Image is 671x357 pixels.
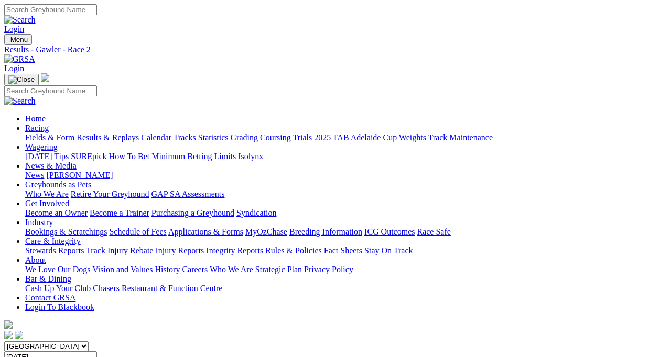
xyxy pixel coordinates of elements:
[4,34,32,45] button: Toggle navigation
[364,246,413,255] a: Stay On Track
[4,4,97,15] input: Search
[151,152,236,161] a: Minimum Betting Limits
[109,227,166,236] a: Schedule of Fees
[428,133,493,142] a: Track Maintenance
[151,208,234,217] a: Purchasing a Greyhound
[25,133,74,142] a: Fields & Form
[109,152,150,161] a: How To Bet
[25,255,46,264] a: About
[25,284,667,293] div: Bar & Dining
[25,133,667,142] div: Racing
[25,208,667,218] div: Get Involved
[25,237,81,246] a: Care & Integrity
[25,227,667,237] div: Industry
[4,320,13,329] img: logo-grsa-white.png
[4,331,13,339] img: facebook.svg
[238,152,263,161] a: Isolynx
[314,133,397,142] a: 2025 TAB Adelaide Cup
[198,133,229,142] a: Statistics
[364,227,415,236] a: ICG Outcomes
[245,227,287,236] a: MyOzChase
[71,189,149,198] a: Retire Your Greyhound
[25,189,69,198] a: Who We Are
[25,303,94,311] a: Login To Blackbook
[25,180,91,189] a: Greyhounds as Pets
[399,133,426,142] a: Weights
[93,284,222,293] a: Chasers Restaurant & Function Centre
[25,152,69,161] a: [DATE] Tips
[25,189,667,199] div: Greyhounds as Pets
[46,171,113,180] a: [PERSON_NAME]
[92,265,153,274] a: Vision and Values
[8,75,35,84] img: Close
[25,114,46,123] a: Home
[25,199,69,208] a: Get Involved
[25,208,88,217] a: Become an Owner
[260,133,291,142] a: Coursing
[155,246,204,255] a: Injury Reports
[25,265,90,274] a: We Love Our Dogs
[182,265,208,274] a: Careers
[90,208,149,217] a: Become a Trainer
[41,73,49,82] img: logo-grsa-white.png
[25,152,667,161] div: Wagering
[141,133,171,142] a: Calendar
[174,133,196,142] a: Tracks
[71,152,106,161] a: SUREpick
[25,161,77,170] a: News & Media
[255,265,302,274] a: Strategic Plan
[4,54,35,64] img: GRSA
[25,171,667,180] div: News & Media
[231,133,258,142] a: Grading
[155,265,180,274] a: History
[25,265,667,274] div: About
[86,246,153,255] a: Track Injury Rebate
[210,265,253,274] a: Who We Are
[168,227,243,236] a: Applications & Forms
[236,208,276,217] a: Syndication
[4,64,24,73] a: Login
[25,171,44,180] a: News
[25,246,84,255] a: Stewards Reports
[4,96,36,106] img: Search
[4,45,667,54] a: Results - Gawler - Race 2
[25,124,49,132] a: Racing
[25,293,75,302] a: Contact GRSA
[4,74,39,85] button: Toggle navigation
[25,227,107,236] a: Bookings & Scratchings
[77,133,139,142] a: Results & Replays
[25,218,53,227] a: Industry
[25,142,58,151] a: Wagering
[324,246,362,255] a: Fact Sheets
[4,15,36,25] img: Search
[206,246,263,255] a: Integrity Reports
[25,246,667,255] div: Care & Integrity
[289,227,362,236] a: Breeding Information
[25,274,71,283] a: Bar & Dining
[4,25,24,34] a: Login
[15,331,23,339] img: twitter.svg
[151,189,225,198] a: GAP SA Assessments
[417,227,450,236] a: Race Safe
[4,85,97,96] input: Search
[304,265,353,274] a: Privacy Policy
[25,284,91,293] a: Cash Up Your Club
[10,36,28,43] span: Menu
[265,246,322,255] a: Rules & Policies
[293,133,312,142] a: Trials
